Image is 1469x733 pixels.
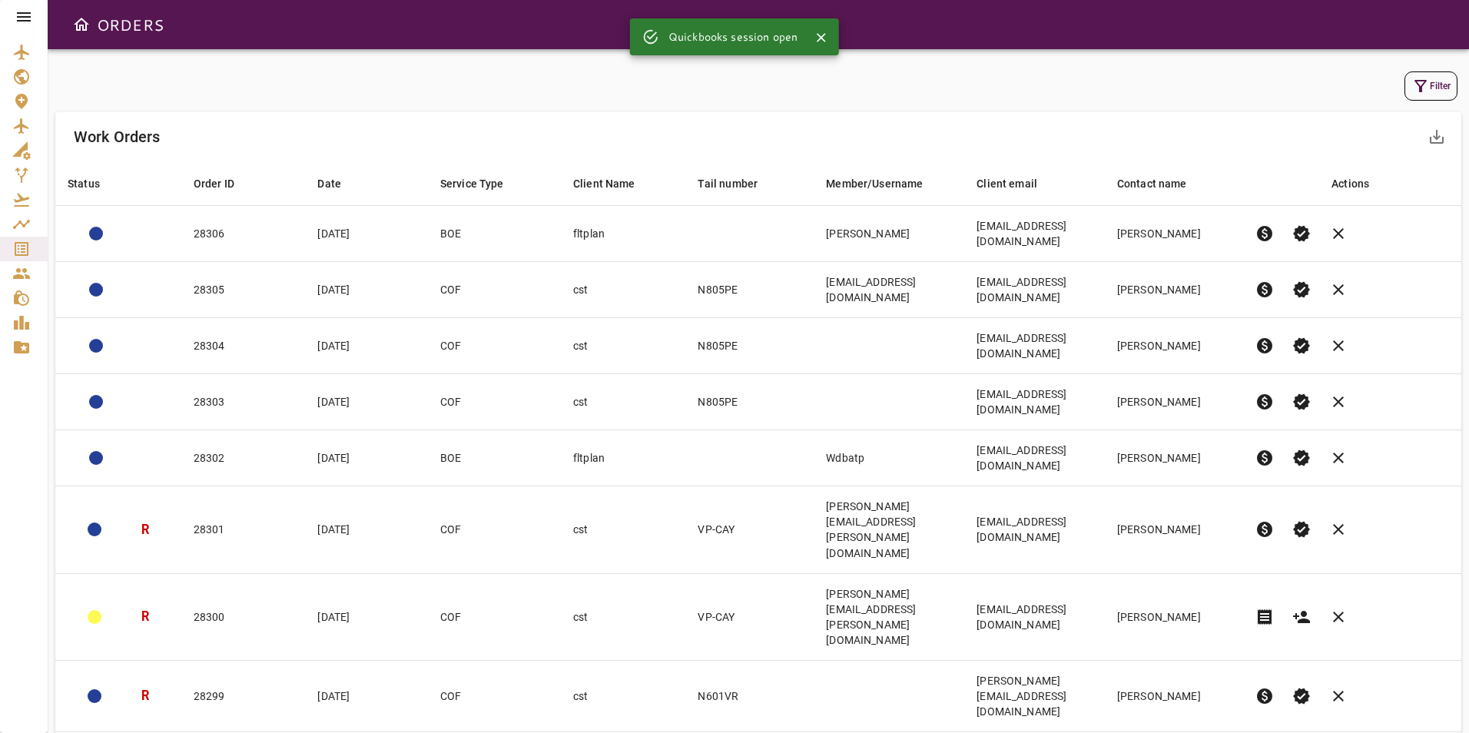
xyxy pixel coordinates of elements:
[977,174,1057,193] span: Client email
[1283,511,1320,548] button: Set Permit Ready
[194,174,234,193] div: Order ID
[428,206,561,262] td: BOE
[826,174,943,193] span: Member/Username
[66,9,97,40] button: Open drawer
[561,318,686,374] td: cst
[1329,393,1348,411] span: clear
[964,262,1105,318] td: [EMAIL_ADDRESS][DOMAIN_NAME]
[1283,271,1320,308] button: Set Permit Ready
[305,318,427,374] td: [DATE]
[305,206,427,262] td: [DATE]
[698,174,758,193] div: Tail number
[1329,687,1348,705] span: clear
[181,318,306,374] td: 28304
[1105,660,1242,731] td: [PERSON_NAME]
[88,689,101,703] div: ADMIN
[964,486,1105,573] td: [EMAIL_ADDRESS][DOMAIN_NAME]
[305,262,427,318] td: [DATE]
[1246,678,1283,715] button: Pre-Invoice order
[573,174,635,193] div: Client Name
[89,339,103,353] div: ACTION REQUIRED
[1329,449,1348,467] span: clear
[1255,224,1274,243] span: paid
[561,430,686,486] td: fltplan
[68,174,100,193] div: Status
[1329,280,1348,299] span: clear
[810,26,833,49] button: Close
[561,486,686,573] td: cst
[561,262,686,318] td: cst
[685,573,814,660] td: VP-CAY
[1246,439,1283,476] button: Pre-Invoice order
[964,206,1105,262] td: [EMAIL_ADDRESS][DOMAIN_NAME]
[685,486,814,573] td: VP-CAY
[977,174,1037,193] div: Client email
[1428,128,1446,146] span: save_alt
[68,174,120,193] span: Status
[1320,271,1357,308] button: Cancel order
[964,430,1105,486] td: [EMAIL_ADDRESS][DOMAIN_NAME]
[1283,383,1320,420] button: Set Permit Ready
[1283,599,1320,635] button: Create customer
[89,227,103,240] div: ACTION REQUIRED
[1329,520,1348,539] span: clear
[685,374,814,430] td: N805PE
[1246,599,1283,635] button: Invoice order
[1246,511,1283,548] button: Pre-Invoice order
[1105,374,1242,430] td: [PERSON_NAME]
[1246,383,1283,420] button: Pre-Invoice order
[685,262,814,318] td: N805PE
[181,660,306,731] td: 28299
[88,610,101,624] div: ADMIN
[1255,520,1274,539] span: paid
[428,318,561,374] td: COF
[814,430,964,486] td: Wdbatp
[573,174,655,193] span: Client Name
[814,573,964,660] td: [PERSON_NAME][EMAIL_ADDRESS][PERSON_NAME][DOMAIN_NAME]
[1255,337,1274,355] span: paid
[141,687,149,705] h3: R
[1320,439,1357,476] button: Cancel order
[1105,318,1242,374] td: [PERSON_NAME]
[1255,608,1274,626] span: receipt
[428,660,561,731] td: COF
[440,174,524,193] span: Service Type
[305,660,427,731] td: [DATE]
[1418,118,1455,155] button: Export
[1292,449,1311,467] span: verified
[1105,486,1242,573] td: [PERSON_NAME]
[1283,215,1320,252] button: Set Permit Ready
[561,660,686,731] td: cst
[964,318,1105,374] td: [EMAIL_ADDRESS][DOMAIN_NAME]
[1255,393,1274,411] span: paid
[88,522,101,536] div: ADMIN
[141,608,149,625] h3: R
[1292,280,1311,299] span: verified
[1329,608,1348,626] span: clear
[1255,449,1274,467] span: paid
[1255,280,1274,299] span: paid
[194,174,254,193] span: Order ID
[317,174,341,193] div: Date
[685,318,814,374] td: N805PE
[1283,439,1320,476] button: Set Permit Ready
[685,660,814,731] td: N601VR
[1117,174,1187,193] div: Contact name
[1320,599,1357,635] button: Cancel order
[89,395,103,409] div: ADMIN
[1255,687,1274,705] span: paid
[1292,224,1311,243] span: verified
[964,573,1105,660] td: [EMAIL_ADDRESS][DOMAIN_NAME]
[74,124,161,149] h6: Work Orders
[1320,383,1357,420] button: Cancel order
[317,174,361,193] span: Date
[561,206,686,262] td: fltplan
[1329,224,1348,243] span: clear
[440,174,504,193] div: Service Type
[1320,327,1357,364] button: Cancel order
[826,174,923,193] div: Member/Username
[561,374,686,430] td: cst
[698,174,778,193] span: Tail number
[1105,430,1242,486] td: [PERSON_NAME]
[1246,327,1283,364] button: Pre-Invoice order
